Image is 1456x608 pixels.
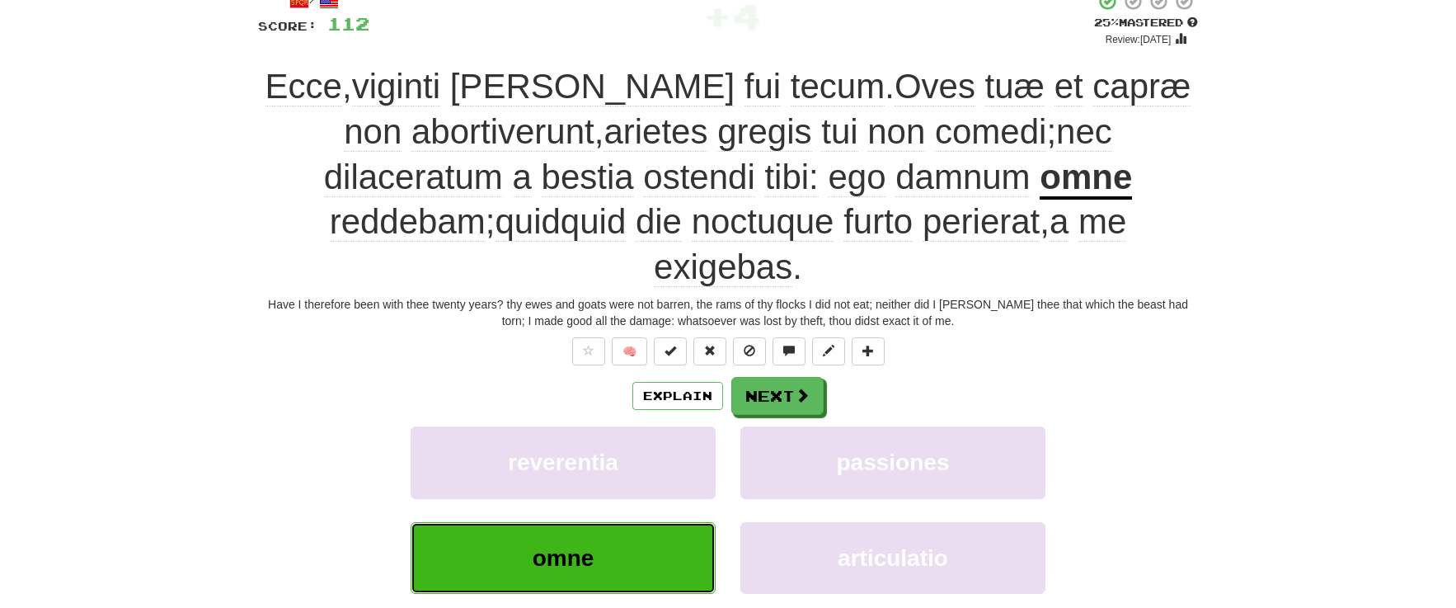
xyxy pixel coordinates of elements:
[731,377,824,415] button: Next
[852,337,885,365] button: Add to collection (alt+a)
[764,158,818,197] span: tibi:
[744,67,781,106] span: fui
[495,202,626,242] span: quidquid
[828,158,885,197] span: ego
[411,522,716,594] button: omne
[1050,202,1069,242] span: a
[1092,67,1191,106] span: capræ
[612,337,647,365] button: 🧠
[693,337,726,365] button: Reset to 0% Mastered (alt+r)
[1078,202,1126,242] span: me
[1040,158,1132,200] u: omne
[572,337,605,365] button: Favorite sentence (alt+f)
[636,202,682,242] span: die
[411,112,594,152] span: abortiverunt
[985,67,1045,106] span: tuæ
[327,13,369,34] span: 112
[1054,67,1083,106] span: et
[895,67,975,106] span: Oves
[1106,34,1172,45] small: Review: [DATE]
[843,202,913,242] span: furto
[632,382,723,410] button: Explain
[258,296,1198,329] div: Have I therefore been with thee twenty years? thy ewes and goats were not barren, the rams of thy...
[654,247,792,287] span: exigebas
[344,112,402,152] span: non
[812,337,845,365] button: Edit sentence (alt+d)
[513,158,532,197] span: a
[654,337,687,365] button: Set this sentence to 100% Mastered (alt+m)
[837,450,950,475] span: passiones
[1094,16,1119,29] span: 25 %
[643,158,754,197] span: ostendi
[1056,112,1112,152] span: nec
[265,67,342,106] span: Ecce
[692,202,834,242] span: noctuque
[740,427,1045,498] button: passiones
[895,158,1030,197] span: damnum
[265,67,1191,196] span: , . , ;
[740,522,1045,594] button: articulatio
[411,427,716,498] button: reverentia
[330,202,486,242] span: reddebam
[923,202,1040,242] span: perierat
[352,67,440,106] span: viginti
[258,19,317,33] span: Score:
[867,112,925,152] span: non
[773,337,805,365] button: Discuss sentence (alt+u)
[935,112,1046,152] span: comedi
[838,545,948,571] span: articulatio
[330,202,1127,287] span: ; , .
[533,545,594,571] span: omne
[508,450,618,475] span: reverentia
[733,337,766,365] button: Ignore sentence (alt+i)
[717,112,811,152] span: gregis
[1094,16,1198,31] div: Mastered
[821,112,857,152] span: tui
[542,158,634,197] span: bestia
[324,158,503,197] span: dilaceratum
[450,67,735,106] span: [PERSON_NAME]
[604,112,707,152] span: arietes
[791,67,885,106] span: tecum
